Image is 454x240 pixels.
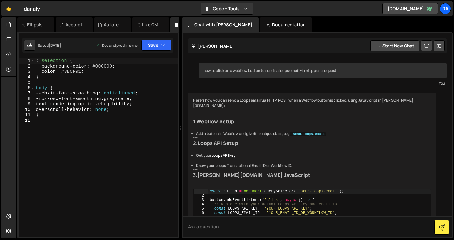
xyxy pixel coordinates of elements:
[194,198,208,202] div: 3
[193,172,431,178] h3: 3.
[201,3,253,14] button: Code + Tools
[19,96,35,102] div: 8
[19,75,35,80] div: 4
[193,119,431,124] h3: 1.
[19,107,35,113] div: 10
[1,1,16,16] a: 🤙
[196,153,431,158] li: Get your .
[19,64,35,69] div: 2
[200,80,445,86] div: You
[193,140,431,146] h3: 2.
[104,22,124,28] div: Auto-collapse accordion in Webflow.js
[198,140,238,146] strong: Loops API Setup
[194,189,208,194] div: 1
[182,17,259,32] div: Chat with [PERSON_NAME]
[194,202,208,207] div: 4
[194,215,208,220] div: 7
[65,22,85,28] div: Accordion Challenges .js
[199,63,447,78] div: how to click on a webflow button to sends a loops email via http post request
[196,118,234,125] strong: Webflow Setup
[19,112,35,118] div: 11
[197,172,310,178] strong: [PERSON_NAME][DOMAIN_NAME] JavaScript
[196,163,431,168] li: Know your Loops Transactional Email ID or Workflow ID.
[194,211,208,215] div: 6
[24,5,40,12] div: danaly
[370,40,419,51] button: Start new chat
[38,43,61,48] div: Saved
[440,3,451,14] a: Da
[19,58,35,64] div: 1
[260,17,312,32] div: Documentation
[49,43,61,48] div: [DATE]
[141,40,171,51] button: Save
[194,207,208,211] div: 5
[142,22,162,28] div: Like CMS.js
[19,102,35,107] div: 9
[19,118,35,124] div: 12
[19,80,35,85] div: 5
[96,43,138,48] div: Dev and prod in sync
[194,194,208,198] div: 2
[191,43,234,49] h2: [PERSON_NAME]
[212,153,235,158] a: Loops API key
[27,22,47,28] div: Ellipsis text.css
[19,85,35,91] div: 6
[382,3,438,14] a: [DOMAIN_NAME]
[19,69,35,75] div: 3
[196,131,431,137] li: Add a button in Webflow and give it a unique class, e.g. .
[19,91,35,96] div: 7
[290,132,326,136] code: .send-loops-email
